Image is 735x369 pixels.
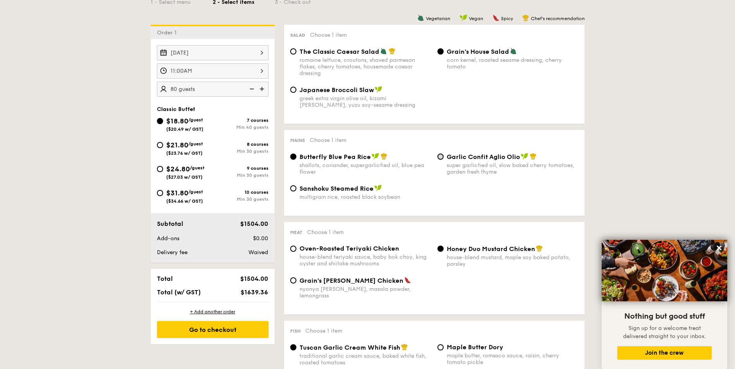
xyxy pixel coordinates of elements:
[380,153,387,160] img: icon-chef-hat.a58ddaea.svg
[157,63,269,79] input: Event time
[157,82,269,97] input: Number of guests
[157,190,163,196] input: $31.80/guest($34.66 w/ GST)10 coursesMin 30 guests
[300,344,400,351] span: Tuscan Garlic Cream White Fish
[290,154,296,160] input: Butterfly Blue Pea Riceshallots, coriander, supergarlicfied oil, blue pea flower
[300,95,431,108] div: greek extra virgin olive oil, kizami [PERSON_NAME], yuzu soy-sesame dressing
[510,48,517,55] img: icon-vegetarian.fe4039eb.svg
[213,149,269,154] div: Min 30 guests
[372,153,379,160] img: icon-vegan.f8ff3823.svg
[380,48,387,55] img: icon-vegetarian.fe4039eb.svg
[166,198,203,204] span: ($34.66 w/ GST)
[521,153,528,160] img: icon-vegan.f8ff3823.svg
[213,190,269,195] div: 10 courses
[300,194,431,200] div: multigrain rice, roasted black soybean
[624,312,705,321] span: Nothing but good stuff
[389,48,396,55] img: icon-chef-hat.a58ddaea.svg
[300,277,403,284] span: Grain's [PERSON_NAME] Chicken
[248,249,268,256] span: Waived
[166,117,188,125] span: $18.80
[213,125,269,130] div: Min 40 guests
[426,16,450,21] span: Vegetarian
[213,196,269,202] div: Min 30 guests
[447,245,535,253] span: Honey Duo Mustard Chicken
[623,325,706,340] span: Sign up for a welcome treat delivered straight to your inbox.
[300,162,431,175] div: shallots, coriander, supergarlicfied oil, blue pea flower
[213,166,269,171] div: 9 courses
[307,229,344,236] span: Choose 1 item
[157,29,180,36] span: Order 1
[602,240,727,301] img: DSC07876-Edit02-Large.jpeg
[713,242,725,254] button: Close
[213,118,269,123] div: 7 courses
[290,32,305,38] span: Salad
[188,141,203,147] span: /guest
[166,126,203,132] span: ($20.49 w/ GST)
[157,249,188,256] span: Delivery fee
[157,166,163,172] input: $24.80/guest($27.03 w/ GST)9 coursesMin 30 guests
[290,87,296,93] input: Japanese Broccoli Slawgreek extra virgin olive oil, kizami [PERSON_NAME], yuzu soy-sesame dressing
[531,16,585,21] span: Chef's recommendation
[157,45,269,60] input: Event date
[157,142,163,148] input: $21.80/guest($23.76 w/ GST)8 coursesMin 30 guests
[447,57,578,70] div: corn kernel, roasted sesame dressing, cherry tomato
[469,16,483,21] span: Vegan
[290,344,296,350] input: Tuscan Garlic Cream White Fishtraditional garlic cream sauce, baked white fish, roasted tomatoes
[241,289,268,296] span: $1639.36
[460,14,467,21] img: icon-vegan.f8ff3823.svg
[166,189,188,197] span: $31.80
[300,153,371,161] span: Butterfly Blue Pea Rice
[522,14,529,21] img: icon-chef-hat.a58ddaea.svg
[437,154,444,160] input: Garlic Confit Aglio Oliosuper garlicfied oil, slow baked cherry tomatoes, garden fresh thyme
[157,106,195,113] span: Classic Buffet
[447,343,503,351] span: Maple Butter Dory
[240,275,268,282] span: $1504.00
[157,309,269,315] div: + Add another order
[417,14,424,21] img: icon-vegetarian.fe4039eb.svg
[190,165,205,171] span: /guest
[157,235,179,242] span: Add-ons
[300,286,431,299] div: nyonya [PERSON_NAME], masala powder, lemongrass
[257,82,269,96] img: icon-add.58712e84.svg
[290,48,296,55] input: The Classic Caesar Saladromaine lettuce, croutons, shaved parmesan flakes, cherry tomatoes, house...
[447,162,578,175] div: super garlicfied oil, slow baked cherry tomatoes, garden fresh thyme
[447,48,509,55] span: Grain's House Salad
[166,150,203,156] span: ($23.76 w/ GST)
[447,352,578,366] div: maple butter, romesco sauce, raisin, cherry tomato pickle
[290,138,305,143] span: Mains
[300,86,374,94] span: Japanese Broccoli Slaw
[157,118,163,124] input: $18.80/guest($20.49 w/ GST)7 coursesMin 40 guests
[157,220,183,227] span: Subtotal
[437,344,444,350] input: Maple Butter Dorymaple butter, romesco sauce, raisin, cherry tomato pickle
[157,321,269,338] div: Go to checkout
[447,254,578,267] div: house-blend mustard, maple soy baked potato, parsley
[375,86,382,93] img: icon-vegan.f8ff3823.svg
[240,220,268,227] span: $1504.00
[300,245,399,252] span: Oven-Roasted Teriyaki Chicken
[300,185,374,192] span: Sanshoku Steamed Rice
[492,14,499,21] img: icon-spicy.37a8142b.svg
[166,174,203,180] span: ($27.03 w/ GST)
[305,328,342,334] span: Choose 1 item
[300,48,379,55] span: The Classic Caesar Salad
[404,277,411,284] img: icon-spicy.37a8142b.svg
[166,165,190,173] span: $24.80
[300,254,431,267] div: house-blend teriyaki sauce, baby bok choy, king oyster and shiitake mushrooms
[310,137,346,143] span: Choose 1 item
[188,189,203,195] span: /guest
[300,57,431,77] div: romaine lettuce, croutons, shaved parmesan flakes, cherry tomatoes, housemade caesar dressing
[310,32,347,38] span: Choose 1 item
[501,16,513,21] span: Spicy
[437,48,444,55] input: Grain's House Saladcorn kernel, roasted sesame dressing, cherry tomato
[401,343,408,350] img: icon-chef-hat.a58ddaea.svg
[290,185,296,191] input: Sanshoku Steamed Ricemultigrain rice, roasted black soybean
[447,153,520,161] span: Garlic Confit Aglio Olio
[290,277,296,284] input: Grain's [PERSON_NAME] Chickennyonya [PERSON_NAME], masala powder, lemongrass
[157,275,173,282] span: Total
[245,82,257,96] img: icon-reduce.1d2dbef1.svg
[437,246,444,252] input: Honey Duo Mustard Chickenhouse-blend mustard, maple soy baked potato, parsley
[166,141,188,149] span: $21.80
[253,235,268,242] span: $0.00
[374,184,382,191] img: icon-vegan.f8ff3823.svg
[213,173,269,178] div: Min 30 guests
[290,328,301,334] span: Fish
